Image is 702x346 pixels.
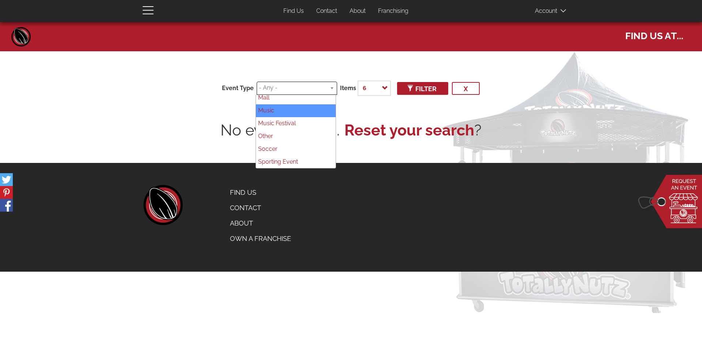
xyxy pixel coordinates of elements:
a: Find Us [224,185,297,200]
a: About [224,216,297,231]
li: Music Festival [256,117,336,130]
button: x [452,82,480,95]
label: Items [340,84,356,93]
li: Soccer [256,143,336,156]
li: Music [256,104,336,117]
a: Contact [224,200,297,216]
a: Reset your search [344,119,474,141]
a: Franchising [373,4,414,18]
a: Contact [311,4,343,18]
input: - Any - [259,84,332,92]
div: No events found. ? [143,119,559,141]
button: Filter [397,82,448,95]
label: Event Type [222,84,254,93]
a: About [344,4,371,18]
a: home [143,185,183,225]
a: Home [10,26,32,48]
span: Find us at... [625,27,683,42]
a: Find Us [278,4,309,18]
a: Own a Franchise [224,231,297,246]
li: Sporting Event [256,156,336,168]
li: Other [256,130,336,143]
span: Filter [409,85,437,93]
li: Mall [256,92,336,104]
